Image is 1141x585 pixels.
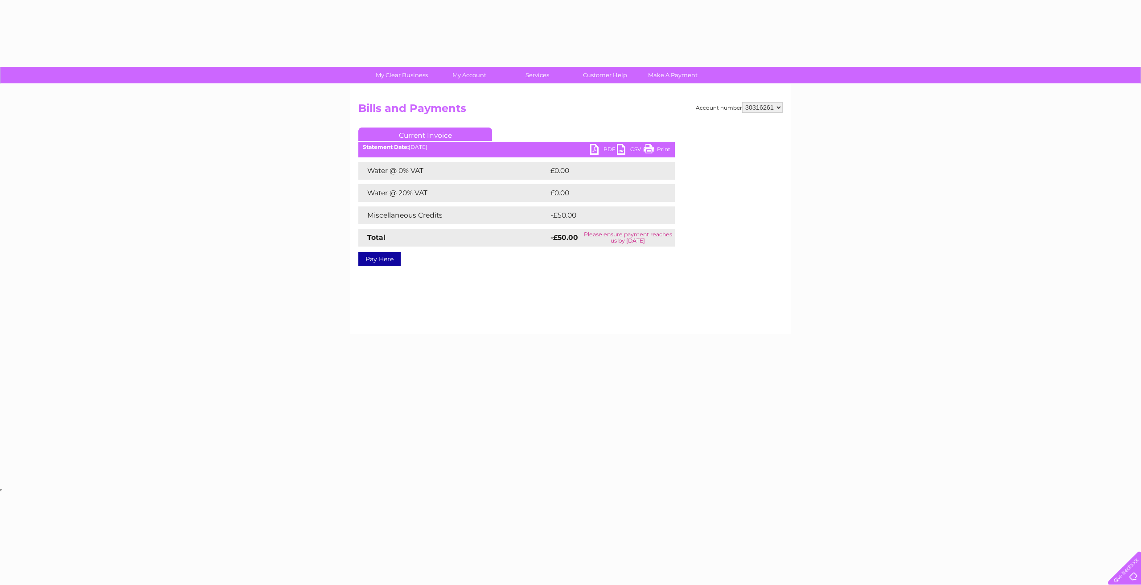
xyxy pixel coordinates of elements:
td: Water @ 20% VAT [358,184,548,202]
a: Pay Here [358,252,401,266]
a: Current Invoice [358,128,492,141]
div: Account number [696,102,783,113]
div: [DATE] [358,144,675,150]
td: Please ensure payment reaches us by [DATE] [581,229,675,247]
a: Services [501,67,574,83]
strong: Total [367,233,386,242]
a: PDF [590,144,617,157]
a: My Clear Business [365,67,439,83]
td: Water @ 0% VAT [358,162,548,180]
a: CSV [617,144,644,157]
b: Statement Date: [363,144,409,150]
a: Customer Help [568,67,642,83]
a: Print [644,144,670,157]
td: Miscellaneous Credits [358,206,548,224]
td: £0.00 [548,162,654,180]
h2: Bills and Payments [358,102,783,119]
a: Make A Payment [636,67,710,83]
strong: -£50.00 [550,233,578,242]
a: My Account [433,67,506,83]
td: £0.00 [548,184,654,202]
td: -£50.00 [548,206,659,224]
